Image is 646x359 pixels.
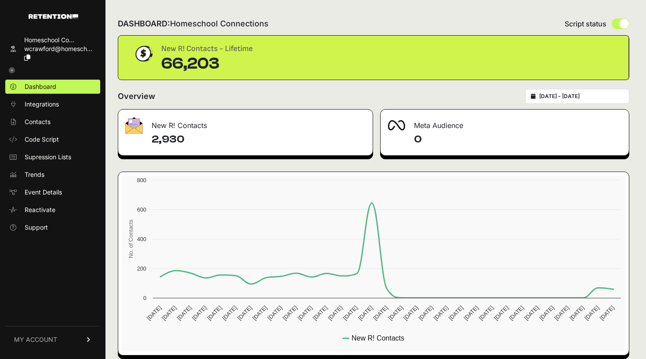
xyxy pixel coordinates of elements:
[251,304,269,322] text: [DATE]
[5,203,100,217] a: Reactivate
[523,304,540,322] text: [DATE]
[327,304,344,322] text: [DATE]
[357,304,374,322] text: [DATE]
[25,135,59,144] span: Code Script
[132,43,154,65] img: dollar-coin-05c43ed7efb7bc0c12610022525b4bbbb207c7efeef5aecc26f025e68dcafac9.png
[493,304,510,322] text: [DATE]
[152,132,366,147] h4: 2,930
[29,14,78,19] img: Retention.com
[5,33,100,65] a: Homeschool Co... wcrawford@homesch...
[125,117,143,134] img: fa-envelope-19ae18322b30453b285274b1b8af3d052b27d846a4fbe8435d1a52b978f639a2.png
[221,304,238,322] text: [DATE]
[143,295,146,301] text: 0
[206,304,223,322] text: [DATE]
[478,304,495,322] text: [DATE]
[381,110,629,136] div: Meta Audience
[462,304,479,322] text: [DATE]
[170,19,269,28] span: Homeschool Connections
[266,304,283,322] text: [DATE]
[352,334,404,342] text: New R! Contacts
[14,335,57,344] span: MY ACCOUNT
[538,304,555,322] text: [DATE]
[25,223,48,232] span: Support
[25,205,55,214] span: Reactivate
[5,97,100,111] a: Integrations
[312,304,329,322] text: [DATE]
[236,304,253,322] text: [DATE]
[568,304,585,322] text: [DATE]
[281,304,298,322] text: [DATE]
[372,304,389,322] text: [DATE]
[191,304,208,322] text: [DATE]
[160,304,178,322] text: [DATE]
[176,304,193,322] text: [DATE]
[297,304,314,322] text: [DATE]
[583,304,600,322] text: [DATE]
[137,236,146,242] text: 400
[24,45,92,52] span: wcrawford@homesch...
[447,304,465,322] text: [DATE]
[25,153,71,161] span: Supression Lists
[25,100,59,109] span: Integrations
[118,90,155,103] h2: Overview
[432,304,450,322] text: [DATE]
[145,304,163,322] text: [DATE]
[388,120,405,131] img: fa-meta-2f981b61bb99beabf952f7030308934f19ce035c18b003e963880cc3fabeebb7.png
[5,326,100,353] a: MY ACCOUNT
[417,304,434,322] text: [DATE]
[118,110,373,136] div: New R! Contacts
[599,304,616,322] text: [DATE]
[5,168,100,182] a: Trends
[127,220,134,258] text: No. of Contacts
[161,55,253,73] div: 66,203
[25,82,56,91] span: Dashboard
[161,43,253,55] div: New R! Contacts - Lifetime
[25,170,44,179] span: Trends
[5,115,100,129] a: Contacts
[5,185,100,199] a: Event Details
[387,304,404,322] text: [DATE]
[25,117,51,126] span: Contacts
[137,265,146,272] text: 200
[118,18,269,30] h2: DASHBOARD:
[5,150,100,164] a: Supression Lists
[565,18,606,29] span: Script status
[414,132,622,147] h4: 0
[137,206,146,213] text: 600
[5,132,100,147] a: Code Script
[553,304,570,322] text: [DATE]
[24,36,97,44] div: Homeschool Co...
[25,188,62,197] span: Event Details
[342,304,359,322] text: [DATE]
[5,220,100,234] a: Support
[5,80,100,94] a: Dashboard
[508,304,525,322] text: [DATE]
[402,304,419,322] text: [DATE]
[137,177,146,183] text: 800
